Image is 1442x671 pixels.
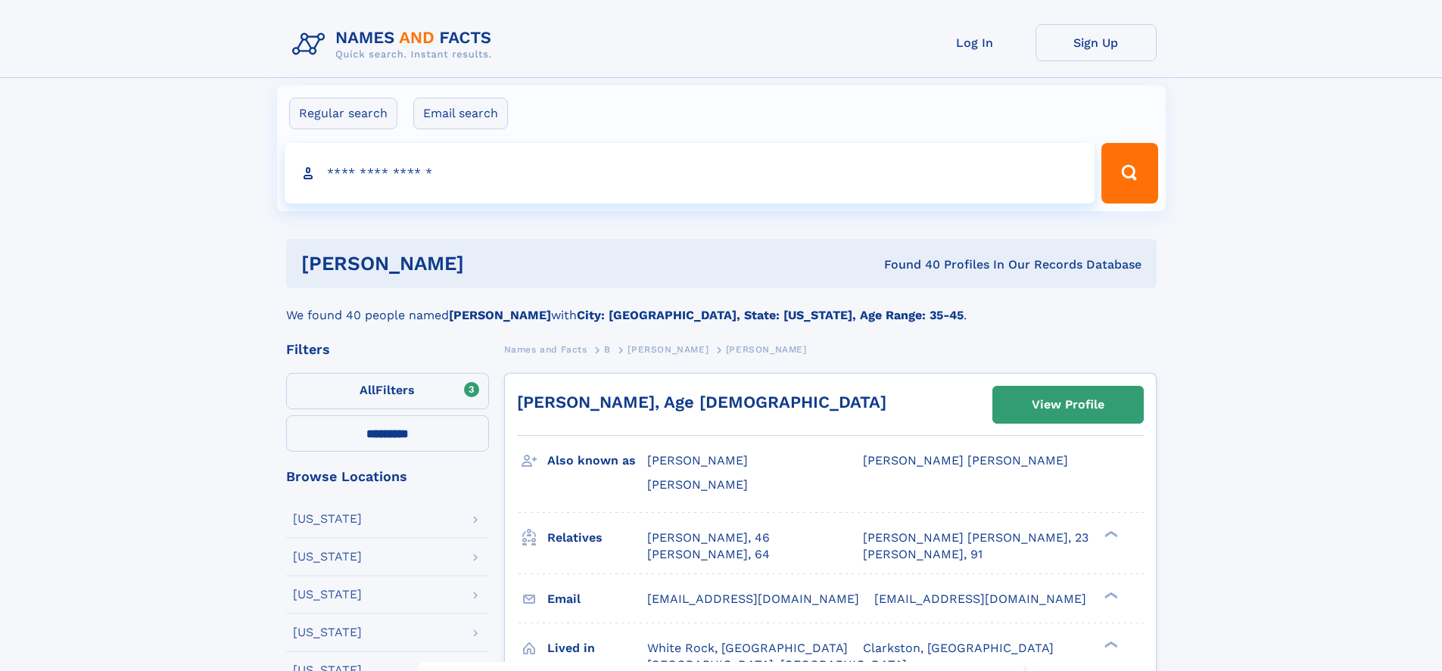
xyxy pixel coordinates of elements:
[604,340,611,359] a: B
[647,530,770,546] a: [PERSON_NAME], 46
[293,626,362,638] div: [US_STATE]
[293,551,362,563] div: [US_STATE]
[286,343,489,356] div: Filters
[628,344,709,355] span: [PERSON_NAME]
[286,373,489,409] label: Filters
[286,24,504,65] img: Logo Names and Facts
[517,393,886,412] a: [PERSON_NAME], Age [DEMOGRAPHIC_DATA]
[914,24,1036,61] a: Log In
[647,546,770,563] a: [PERSON_NAME], 64
[577,308,964,322] b: City: [GEOGRAPHIC_DATA], State: [US_STATE], Age Range: 35-45
[547,525,647,551] h3: Relatives
[647,453,748,468] span: [PERSON_NAME]
[628,340,709,359] a: [PERSON_NAME]
[547,448,647,474] h3: Also known as
[1032,387,1104,422] div: View Profile
[647,592,859,606] span: [EMAIL_ADDRESS][DOMAIN_NAME]
[604,344,611,355] span: B
[647,641,848,655] span: White Rock, [GEOGRAPHIC_DATA]
[547,586,647,612] h3: Email
[647,477,748,492] span: [PERSON_NAME]
[449,308,551,322] b: [PERSON_NAME]
[301,254,674,273] h1: [PERSON_NAME]
[993,387,1143,423] a: View Profile
[1101,529,1119,539] div: ❯
[286,288,1157,325] div: We found 40 people named with .
[726,344,807,355] span: [PERSON_NAME]
[1101,143,1157,203] button: Search Button
[360,383,375,397] span: All
[286,470,489,483] div: Browse Locations
[863,530,1089,546] a: [PERSON_NAME] [PERSON_NAME], 23
[1101,590,1119,600] div: ❯
[874,592,1086,606] span: [EMAIL_ADDRESS][DOMAIN_NAME]
[504,340,587,359] a: Names and Facts
[293,513,362,525] div: [US_STATE]
[285,143,1095,203] input: search input
[863,641,1054,655] span: Clarkston, [GEOGRAPHIC_DATA]
[293,589,362,601] div: [US_STATE]
[413,98,508,129] label: Email search
[289,98,397,129] label: Regular search
[547,635,647,661] h3: Lived in
[863,546,983,563] a: [PERSON_NAME], 91
[674,256,1141,273] div: Found 40 Profiles In Our Records Database
[1101,639,1119,649] div: ❯
[1036,24,1157,61] a: Sign Up
[863,453,1068,468] span: [PERSON_NAME] [PERSON_NAME]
